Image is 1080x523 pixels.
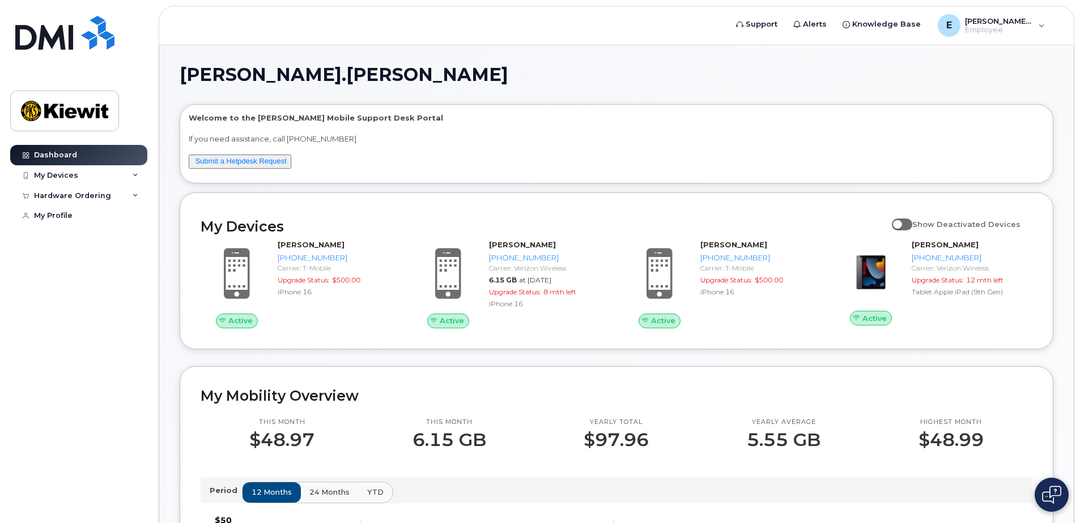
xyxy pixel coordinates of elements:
[912,276,964,284] span: Upgrade Status:
[489,288,541,296] span: Upgrade Status:
[367,487,384,498] span: YTD
[278,240,345,249] strong: [PERSON_NAME]
[747,430,820,450] p: 5.55 GB
[1042,486,1061,504] img: Open chat
[844,245,898,299] img: image20231002-3703462-17fd4bd.jpeg
[228,315,253,326] span: Active
[440,315,464,326] span: Active
[249,418,314,427] p: This month
[278,263,394,273] div: Carrier: T-Mobile
[201,387,1032,404] h2: My Mobility Overview
[278,252,394,263] div: [PHONE_NUMBER]
[489,299,605,308] div: iPhone 16
[700,252,817,263] div: [PHONE_NUMBER]
[700,276,752,284] span: Upgrade Status:
[201,239,398,328] a: Active[PERSON_NAME][PHONE_NUMBER]Carrier: T-MobileUpgrade Status:$500.00iPhone 16
[309,487,350,498] span: 24 months
[912,287,1028,297] div: Tablet Apple iPad (9th Gen)
[966,276,1004,284] span: 12 mth left
[412,239,610,328] a: Active[PERSON_NAME][PHONE_NUMBER]Carrier: Verizon Wireless6.15 GBat [DATE]Upgrade Status:8 mth le...
[489,276,517,284] span: 6.15 GB
[278,287,394,297] div: iPhone 16
[249,430,314,450] p: $48.97
[489,263,605,273] div: Carrier: Verizon Wireless
[413,418,486,427] p: This month
[700,287,817,297] div: iPhone 16
[413,430,486,450] p: 6.15 GB
[278,276,330,284] span: Upgrade Status:
[584,418,649,427] p: Yearly total
[700,263,817,273] div: Carrier: T-Mobile
[584,430,649,450] p: $97.96
[332,276,360,284] span: $500.00
[912,240,979,249] strong: [PERSON_NAME]
[623,239,821,328] a: Active[PERSON_NAME][PHONE_NUMBER]Carrier: T-MobileUpgrade Status:$500.00iPhone 16
[700,240,767,249] strong: [PERSON_NAME]
[189,155,291,169] button: Submit a Helpdesk Request
[892,213,901,222] input: Show Deactivated Devices
[489,252,605,263] div: [PHONE_NUMBER]
[210,485,242,496] p: Period
[201,218,886,235] h2: My Devices
[912,263,1028,273] div: Carrier: Verizon Wireless
[180,66,508,83] span: [PERSON_NAME].[PERSON_NAME]
[189,134,1044,144] p: If you need assistance, call [PHONE_NUMBER]
[912,220,1021,229] span: Show Deactivated Devices
[862,313,887,324] span: Active
[835,239,1032,325] a: Active[PERSON_NAME][PHONE_NUMBER]Carrier: Verizon WirelessUpgrade Status:12 mth leftTablet Apple ...
[189,113,1044,123] p: Welcome to the [PERSON_NAME] Mobile Support Desk Portal
[519,276,551,284] span: at [DATE]
[919,418,984,427] p: Highest month
[489,240,556,249] strong: [PERSON_NAME]
[912,252,1028,263] div: [PHONE_NUMBER]
[543,288,576,296] span: 8 mth left
[755,276,783,284] span: $500.00
[195,157,287,165] a: Submit a Helpdesk Request
[747,418,820,427] p: Yearly average
[651,315,675,326] span: Active
[919,430,984,450] p: $48.99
